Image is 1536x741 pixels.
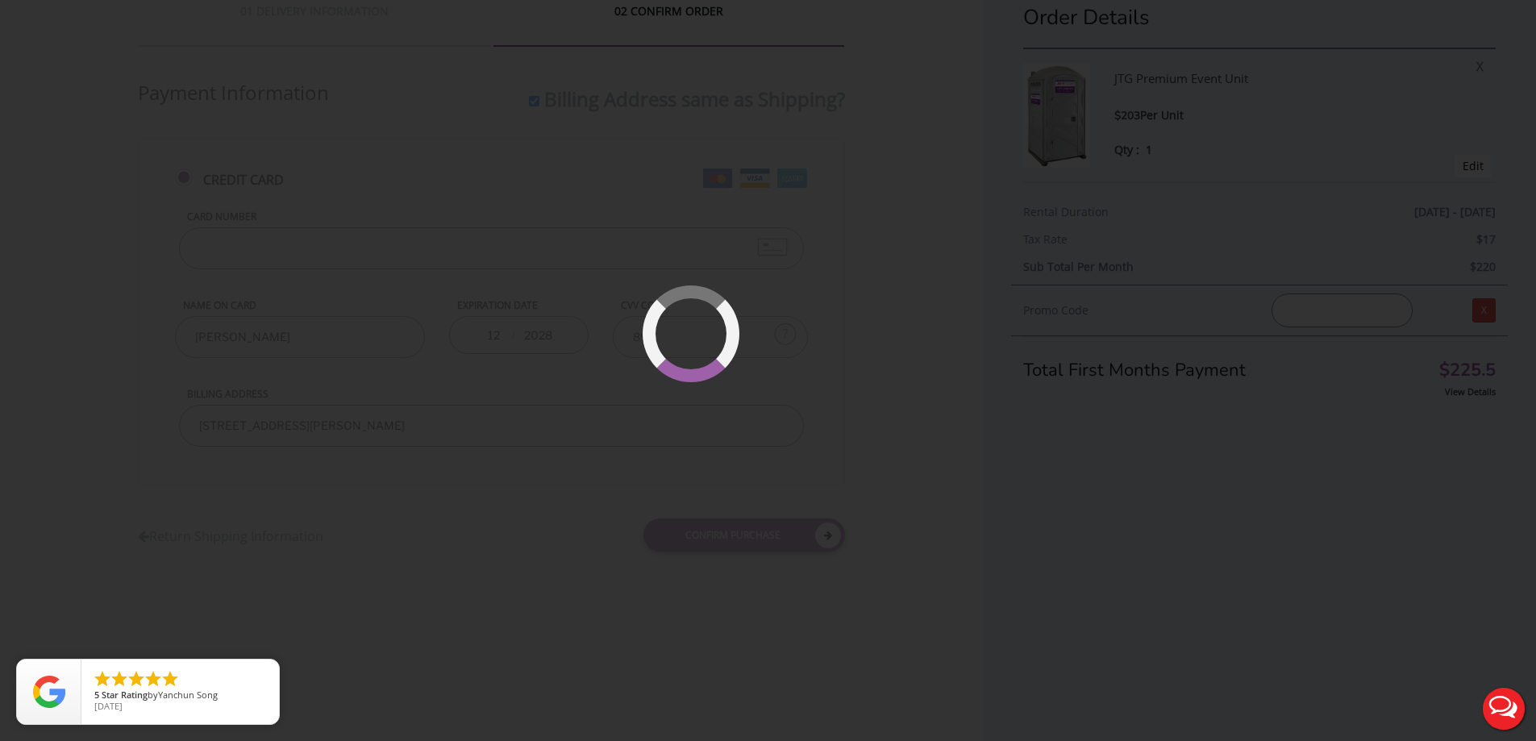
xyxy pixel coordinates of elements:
[102,689,148,701] span: Star Rating
[127,669,146,689] li: 
[158,689,218,701] span: Yanchun Song
[144,669,163,689] li: 
[110,669,129,689] li: 
[94,700,123,712] span: [DATE]
[94,690,266,701] span: by
[93,669,112,689] li: 
[1471,676,1536,741] button: Live Chat
[94,689,99,701] span: 5
[160,669,180,689] li: 
[33,676,65,708] img: Review Rating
